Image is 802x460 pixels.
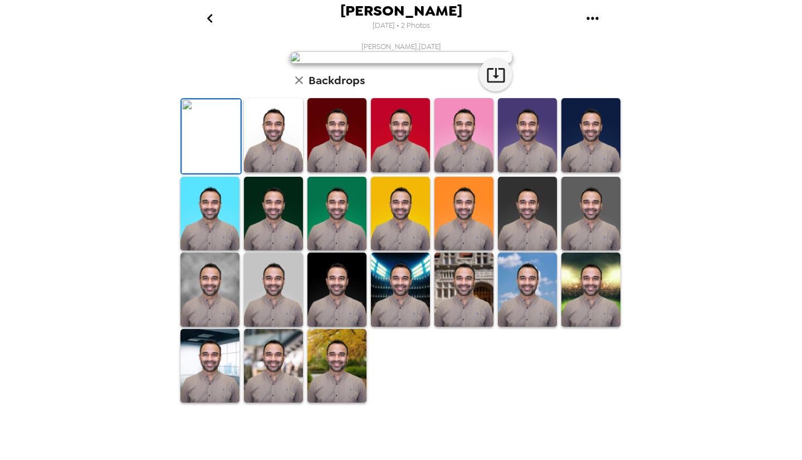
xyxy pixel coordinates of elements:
span: [PERSON_NAME] [340,3,462,18]
span: [PERSON_NAME] , [DATE] [361,42,441,51]
img: user [290,51,512,64]
h6: Backdrops [309,71,365,89]
span: [DATE] • 2 Photos [373,18,430,33]
img: Original [182,99,241,173]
